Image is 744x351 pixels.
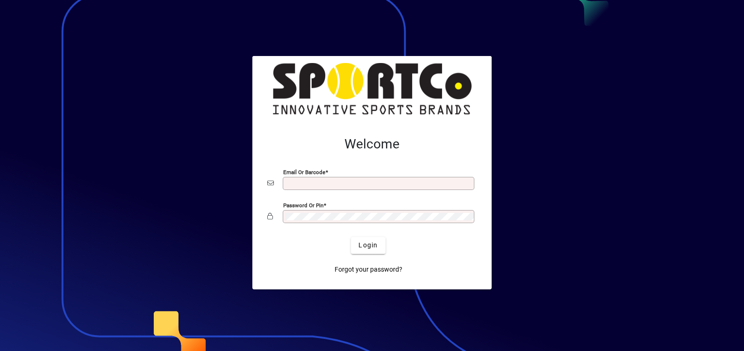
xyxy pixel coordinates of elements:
[335,265,402,274] span: Forgot your password?
[331,261,406,278] a: Forgot your password?
[351,237,385,254] button: Login
[283,202,323,208] mat-label: Password or Pin
[358,240,378,250] span: Login
[267,136,477,152] h2: Welcome
[283,168,325,175] mat-label: Email or Barcode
